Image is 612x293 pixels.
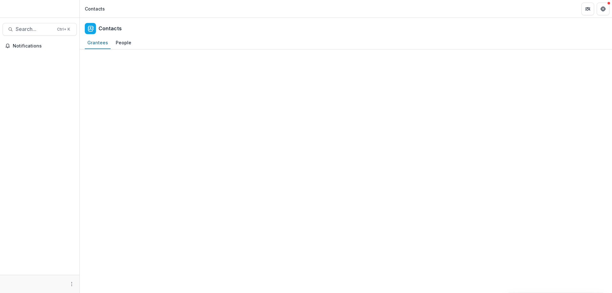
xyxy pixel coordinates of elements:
span: Search... [16,26,53,32]
div: Contacts [85,5,105,12]
button: Partners [581,3,594,15]
button: More [68,280,76,288]
a: Grantees [85,37,111,49]
div: Ctrl + K [56,26,71,33]
span: Notifications [13,43,74,49]
a: People [113,37,134,49]
button: Get Help [597,3,609,15]
nav: breadcrumb [82,4,107,13]
div: Grantees [85,38,111,47]
h2: Contacts [98,26,122,32]
button: Search... [3,23,77,36]
button: Notifications [3,41,77,51]
div: People [113,38,134,47]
